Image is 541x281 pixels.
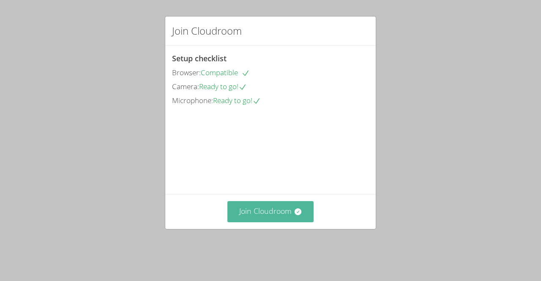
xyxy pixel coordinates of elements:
span: Camera: [172,82,199,91]
span: Browser: [172,68,201,77]
span: Ready to go! [213,95,261,105]
button: Join Cloudroom [227,201,314,222]
span: Compatible [201,68,250,77]
span: Setup checklist [172,53,227,63]
h2: Join Cloudroom [172,23,242,38]
span: Ready to go! [199,82,247,91]
span: Microphone: [172,95,213,105]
